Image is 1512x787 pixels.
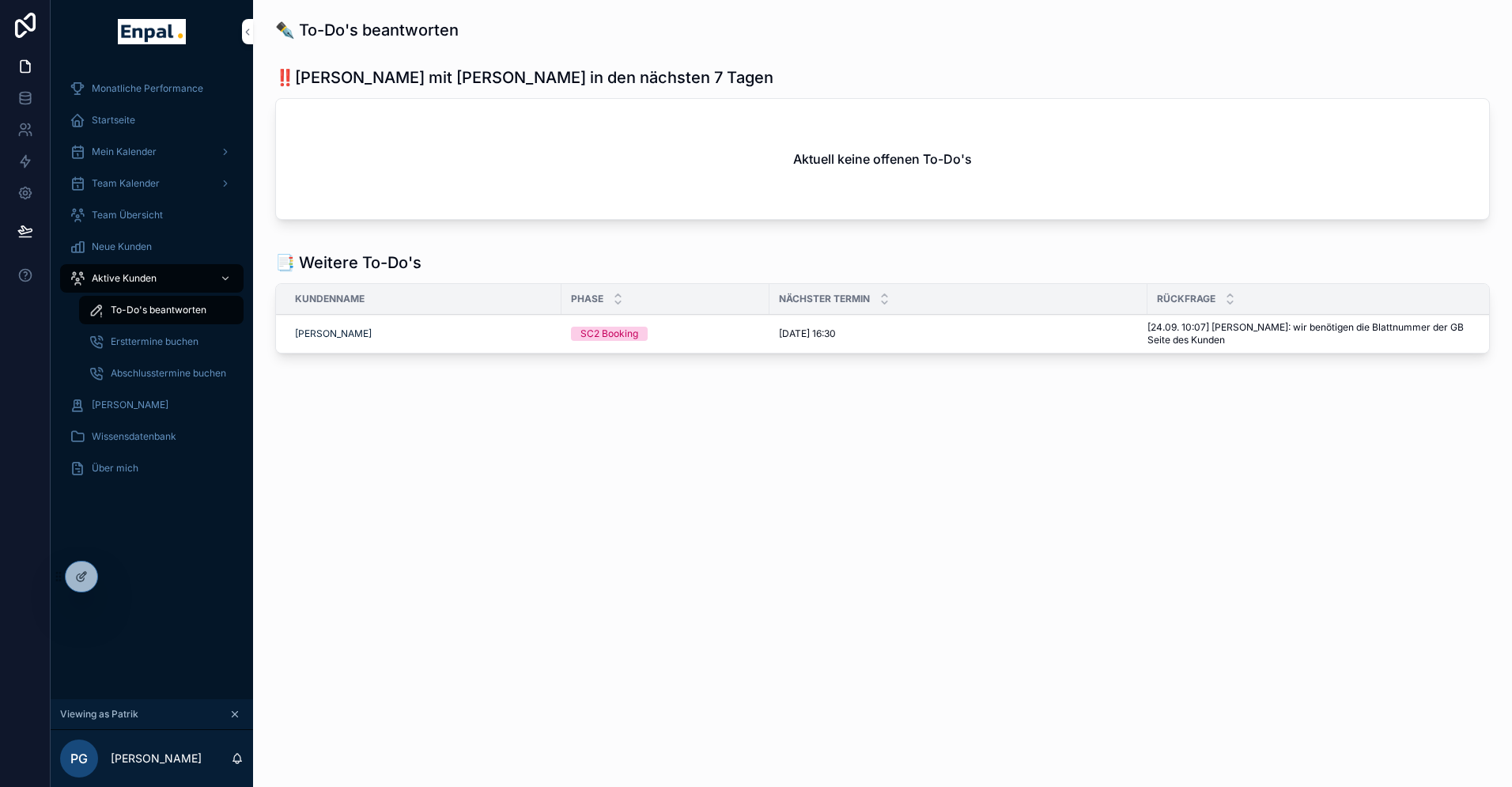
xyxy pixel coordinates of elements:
[60,391,244,419] a: [PERSON_NAME]
[92,240,152,253] span: Neue Kunden
[111,367,226,380] span: Abschlusstermine buchen
[571,293,603,305] span: Phase
[580,327,638,341] div: SC2 Booking
[275,19,459,41] h1: ✒️ To-Do's beantworten
[92,146,157,158] span: Mein Kalender
[60,74,244,103] a: Monatliche Performance
[92,114,135,127] span: Startseite
[1147,321,1481,346] a: [24.09. 10:07] [PERSON_NAME]: wir benötigen die Blattnummer der GB Seite des Kunden
[51,63,253,503] div: scrollable content
[275,252,421,274] h1: 📑 Weitere To-Do's
[60,201,244,229] a: Team Übersicht
[92,209,163,221] span: Team Übersicht
[92,430,176,443] span: Wissensdatenbank
[79,296,244,324] a: To-Do's beantworten
[1157,293,1215,305] span: Rückfrage
[275,66,773,89] h1: ‼️[PERSON_NAME] mit [PERSON_NAME] in den nächsten 7 Tagen
[571,327,760,341] a: SC2 Booking
[111,751,202,766] p: [PERSON_NAME]
[779,327,1138,340] a: [DATE] 16:30
[779,293,870,305] span: Nächster Termin
[92,399,168,411] span: [PERSON_NAME]
[79,359,244,388] a: Abschlusstermine buchen
[295,293,365,305] span: Kundenname
[793,149,972,168] h2: Aktuell keine offenen To-Do's
[111,304,206,316] span: To-Do's beantworten
[779,327,836,340] span: [DATE] 16:30
[79,327,244,356] a: Ersttermine buchen
[60,454,244,482] a: Über mich
[118,19,185,44] img: App logo
[295,327,372,340] a: [PERSON_NAME]
[92,82,203,95] span: Monatliche Performance
[60,422,244,451] a: Wissensdatenbank
[60,264,244,293] a: Aktive Kunden
[60,169,244,198] a: Team Kalender
[70,749,88,768] span: PG
[111,335,198,348] span: Ersttermine buchen
[92,462,138,475] span: Über mich
[60,106,244,134] a: Startseite
[295,327,552,340] a: [PERSON_NAME]
[60,708,138,721] span: Viewing as Patrik
[92,177,160,190] span: Team Kalender
[60,233,244,261] a: Neue Kunden
[60,138,244,166] a: Mein Kalender
[92,272,157,285] span: Aktive Kunden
